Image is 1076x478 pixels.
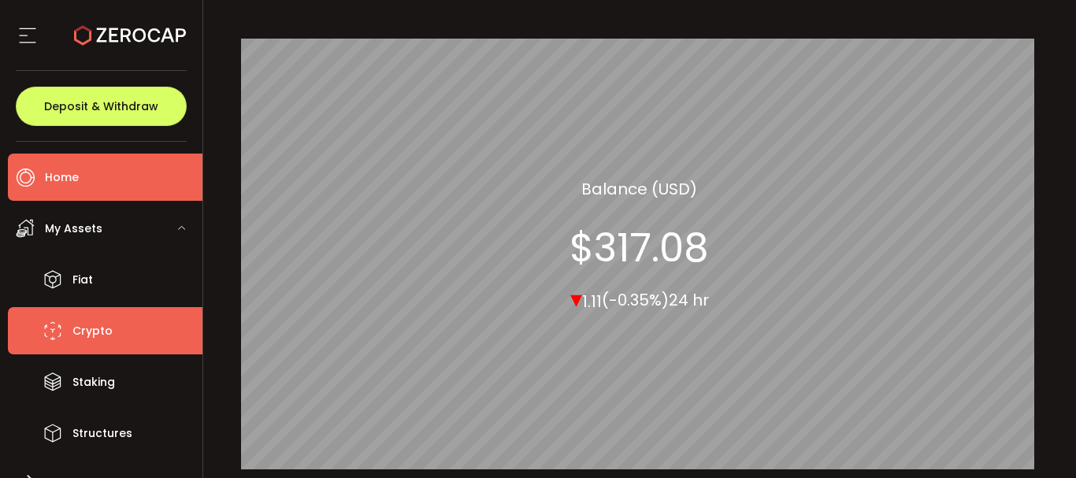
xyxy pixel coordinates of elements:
span: Staking [72,371,115,394]
span: Fiat [72,269,93,291]
iframe: Chat Widget [723,25,1076,478]
span: Deposit & Withdraw [44,101,158,112]
span: Crypto [72,320,113,343]
section: $317.08 [570,224,709,271]
span: (-0.35%) [602,289,669,311]
span: ▾ [570,281,582,315]
section: Balance (USD) [581,176,697,200]
span: 1.11 [582,290,602,312]
button: Deposit & Withdraw [16,87,187,126]
span: Structures [72,422,132,445]
span: My Assets [45,217,102,240]
span: Home [45,166,79,189]
span: 24 hr [669,289,709,311]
